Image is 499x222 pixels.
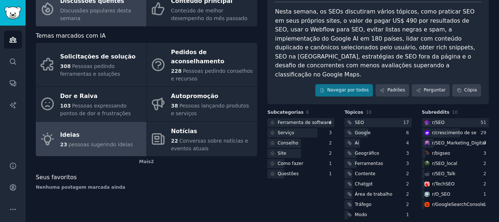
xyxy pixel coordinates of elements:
[171,49,224,65] font: Pedidos de aconselhamento
[435,181,455,187] font: TechSEO
[355,212,367,217] font: Modo
[432,192,435,197] font: r/
[422,169,489,178] a: r/SEO_Talk2
[60,93,98,99] font: Dor e Raiva
[376,84,409,97] a: Padrões
[452,110,458,115] font: 10
[432,161,435,166] font: r/
[422,139,489,148] a: SEO_Marketing_Digitalr/SEO_Marketing_Digital9
[435,151,450,156] font: bigseo
[483,140,486,146] font: 9
[306,110,309,115] font: 6
[435,202,484,207] font: GoogleSearchConsole
[171,138,248,151] font: Conversas sobre notícias e eventos atuais
[424,130,430,135] img: crescimento de sebo
[60,53,136,60] font: Solicitações de solução
[366,110,372,115] font: 10
[267,149,334,158] a: Site2
[406,202,409,207] font: 2
[151,159,154,164] font: 2
[329,161,332,166] font: 1
[147,87,258,121] a: Autopromoção38Pessoas lançando produtos e serviços
[329,151,332,156] font: 2
[36,122,146,157] a: Ideias23pessoas sugerindo ideias
[267,118,334,127] a: Ferramenta de software4
[344,128,411,138] a: Google6
[147,43,258,86] a: Pedidos de aconselhamento228Pessoas pedindo conselhos e recursos
[355,140,359,146] font: Ai
[315,84,373,97] a: Navegar por todos
[60,103,71,109] font: 103
[171,103,249,116] font: Pessoas lançando produtos e serviços
[267,139,334,148] a: Conselho2
[344,210,411,219] a: Modo1
[60,142,67,147] font: 23
[422,118,489,127] a: SEOr/SEO51
[424,140,430,146] img: SEO_Marketing_Digital
[432,181,435,187] font: r/
[406,212,409,217] font: 1
[406,161,409,166] font: 3
[267,128,334,138] a: Serviço3
[171,68,252,82] font: Pessoas pedindo conselhos e recursos
[483,202,486,207] font: 1
[422,190,489,199] a: O_SEOr/O_SEO1
[387,87,405,93] font: Padrões
[171,128,197,135] font: Notícias
[355,202,371,207] font: Tráfego
[171,138,178,144] font: 22
[344,190,411,199] a: Área de trabalho2
[424,161,430,166] img: SEO local
[139,159,151,164] font: Mais
[435,120,445,125] font: SEO
[344,139,411,148] a: Ai4
[36,174,77,181] font: Seus favoritos
[432,120,435,125] font: r/
[344,118,411,127] a: SEO17
[424,151,430,156] img: bigseo
[171,103,178,109] font: 38
[406,140,409,146] font: 4
[344,110,363,115] font: Tópicos
[435,161,457,166] font: SEO_local
[36,185,125,190] font: Nenhuma postagem marcada ainda
[422,159,489,168] a: SEO localr/SEO_local2
[435,171,456,176] font: SEO_Talk
[171,93,218,99] font: Autopromoção
[435,192,450,197] font: O_SEO
[278,130,294,135] font: Serviço
[355,171,375,176] font: Contente
[344,159,411,168] a: Ferramentas3
[424,120,430,125] img: SEO
[36,32,106,39] font: Temas marcados com IA
[480,130,486,135] font: 29
[355,130,370,135] font: Google
[422,149,489,158] a: bigseor/bigseo3
[406,181,409,187] font: 2
[329,120,332,125] font: 4
[355,120,364,125] font: SEO
[278,151,286,156] font: Site
[355,161,383,166] font: Ferramentas
[422,110,450,115] font: Subreddits
[406,151,409,156] font: 3
[267,110,304,115] font: Subcategorias
[480,120,486,125] font: 51
[483,151,486,156] font: 3
[483,181,486,187] font: 2
[424,192,430,197] img: O_SEO
[267,169,334,178] a: Questões1
[355,192,392,197] font: Área de trabalho
[483,192,486,197] font: 1
[432,151,435,156] font: r/
[403,120,409,125] font: 17
[278,120,331,125] font: Ferramenta de software
[60,103,131,116] font: Pessoas expressando pontos de dor e frustrações
[464,87,477,93] font: Cópia
[278,171,299,176] font: Questões
[147,122,258,157] a: Notícias22Conversas sobre notícias e eventos atuais
[60,63,71,69] font: 308
[424,87,446,93] font: Perguntar
[344,149,411,158] a: Geográfico3
[327,87,369,93] font: Navegar por todos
